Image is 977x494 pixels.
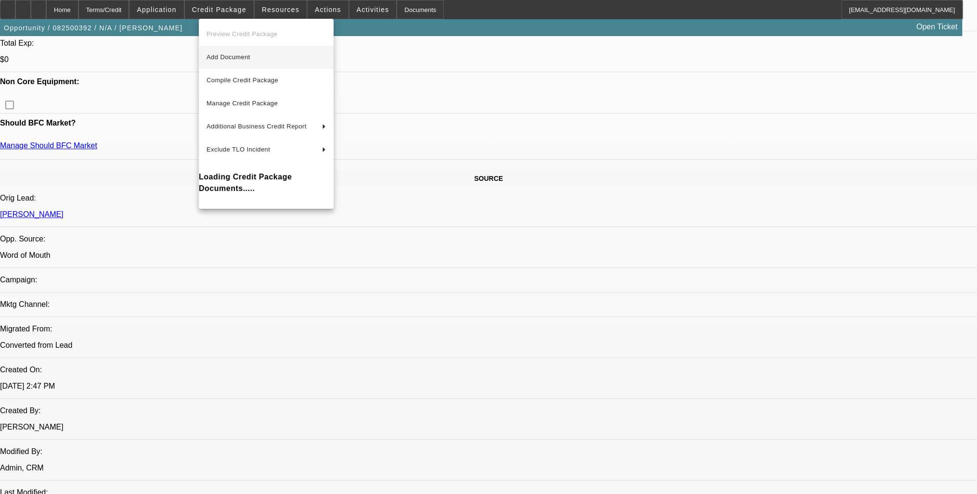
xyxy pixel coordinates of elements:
[206,76,278,84] span: Compile Credit Package
[206,123,307,130] span: Additional Business Credit Report
[199,171,334,194] h4: Loading Credit Package Documents.....
[206,100,278,107] span: Manage Credit Package
[206,53,250,61] span: Add Document
[206,146,270,153] span: Exclude TLO Incident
